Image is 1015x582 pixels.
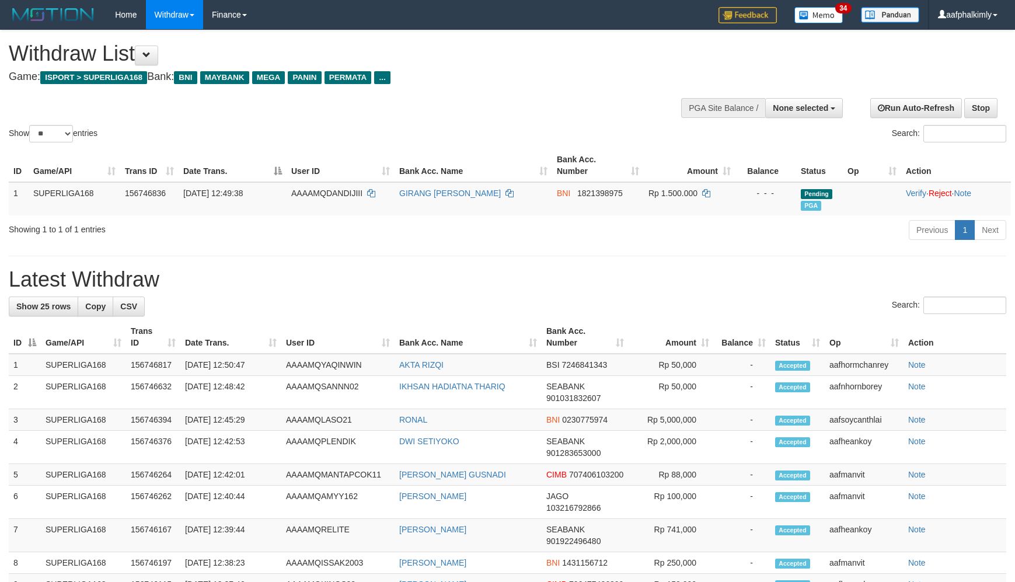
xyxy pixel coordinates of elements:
td: aafnhornborey [825,376,904,409]
th: Game/API: activate to sort column ascending [29,149,120,182]
td: 156746817 [126,354,180,376]
td: SUPERLIGA168 [41,376,126,409]
td: 156746262 [126,486,180,519]
td: aafmanvit [825,486,904,519]
a: CSV [113,297,145,316]
span: PANIN [288,71,321,84]
a: Note [908,558,926,567]
a: Note [908,525,926,534]
td: 156746197 [126,552,180,574]
a: Note [908,360,926,370]
td: - [714,431,770,464]
td: [DATE] 12:39:44 [180,519,281,552]
td: [DATE] 12:48:42 [180,376,281,409]
a: Reject [929,189,952,198]
td: Rp 100,000 [629,486,714,519]
td: Rp 50,000 [629,354,714,376]
a: Note [908,437,926,446]
td: 7 [9,519,41,552]
td: AAAAMQYAQINWIN [281,354,395,376]
th: Status [796,149,843,182]
a: Previous [909,220,955,240]
span: Copy 0230775974 to clipboard [562,415,608,424]
span: Copy 7246841343 to clipboard [561,360,607,370]
td: - [714,464,770,486]
div: PGA Site Balance / [681,98,765,118]
th: Action [901,149,1011,182]
span: Show 25 rows [16,302,71,311]
span: 34 [835,3,851,13]
td: 156746376 [126,431,180,464]
span: BSI [546,360,560,370]
div: - - - [740,187,791,199]
td: · · [901,182,1011,215]
span: Copy 103216792866 to clipboard [546,503,601,513]
span: CIMB [546,470,567,479]
td: 2 [9,376,41,409]
td: Rp 50,000 [629,376,714,409]
td: 156746264 [126,464,180,486]
td: 156746632 [126,376,180,409]
span: ... [374,71,390,84]
a: Note [908,415,926,424]
a: AKTA RIZQI [399,360,444,370]
select: Showentries [29,125,73,142]
th: Status: activate to sort column ascending [770,320,825,354]
a: Note [908,470,926,479]
span: Copy 901031832607 to clipboard [546,393,601,403]
span: Accepted [775,437,810,447]
span: Copy 1821398975 to clipboard [577,189,623,198]
td: - [714,519,770,552]
td: AAAAMQAMYY162 [281,486,395,519]
a: Run Auto-Refresh [870,98,962,118]
a: Note [908,492,926,501]
span: Accepted [775,361,810,371]
a: Verify [906,189,926,198]
td: SUPERLIGA168 [41,354,126,376]
span: Copy 1431156712 to clipboard [562,558,608,567]
td: [DATE] 12:42:01 [180,464,281,486]
a: IKHSAN HADIATNA THARIQ [399,382,505,391]
a: Note [954,189,971,198]
td: 156746167 [126,519,180,552]
span: SEABANK [546,525,585,534]
th: Op: activate to sort column ascending [825,320,904,354]
input: Search: [923,125,1006,142]
img: panduan.png [861,7,919,23]
span: Accepted [775,382,810,392]
td: aafheankoy [825,519,904,552]
td: [DATE] 12:42:53 [180,431,281,464]
button: None selected [765,98,843,118]
td: aafmanvit [825,552,904,574]
td: SUPERLIGA168 [41,464,126,486]
h4: Game: Bank: [9,71,665,83]
td: aafmanvit [825,464,904,486]
th: Date Trans.: activate to sort column ascending [180,320,281,354]
td: 1 [9,354,41,376]
a: Stop [964,98,997,118]
td: SUPERLIGA168 [41,409,126,431]
td: 6 [9,486,41,519]
th: Balance [735,149,796,182]
td: Rp 2,000,000 [629,431,714,464]
td: - [714,376,770,409]
th: Bank Acc. Name: activate to sort column ascending [395,149,552,182]
td: SUPERLIGA168 [41,486,126,519]
td: Rp 250,000 [629,552,714,574]
span: Copy [85,302,106,311]
td: - [714,409,770,431]
td: AAAAMQSANNN02 [281,376,395,409]
h1: Withdraw List [9,42,665,65]
span: ISPORT > SUPERLIGA168 [40,71,147,84]
label: Show entries [9,125,97,142]
td: 4 [9,431,41,464]
span: Accepted [775,416,810,426]
h1: Latest Withdraw [9,268,1006,291]
td: 1 [9,182,29,215]
span: Accepted [775,492,810,502]
span: Accepted [775,471,810,480]
td: [DATE] 12:45:29 [180,409,281,431]
a: [PERSON_NAME] GUSNADI [399,470,506,479]
td: SUPERLIGA168 [41,519,126,552]
img: Feedback.jpg [718,7,777,23]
